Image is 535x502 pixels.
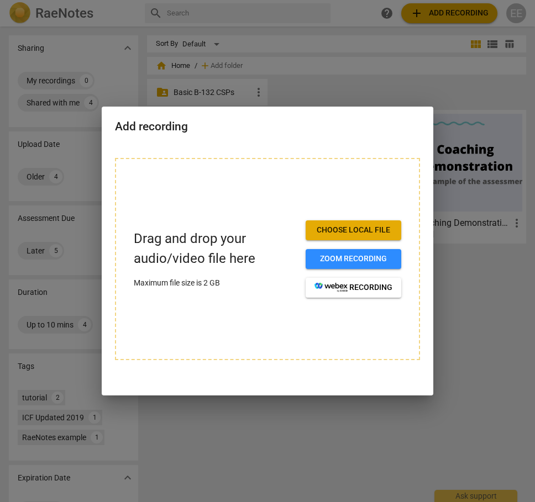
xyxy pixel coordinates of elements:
[134,277,297,289] p: Maximum file size is 2 GB
[314,282,392,293] span: recording
[306,278,401,298] button: recording
[314,225,392,236] span: Choose local file
[314,253,392,265] span: Zoom recording
[115,120,420,134] h2: Add recording
[306,220,401,240] button: Choose local file
[306,249,401,269] button: Zoom recording
[134,229,297,268] p: Drag and drop your audio/video file here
